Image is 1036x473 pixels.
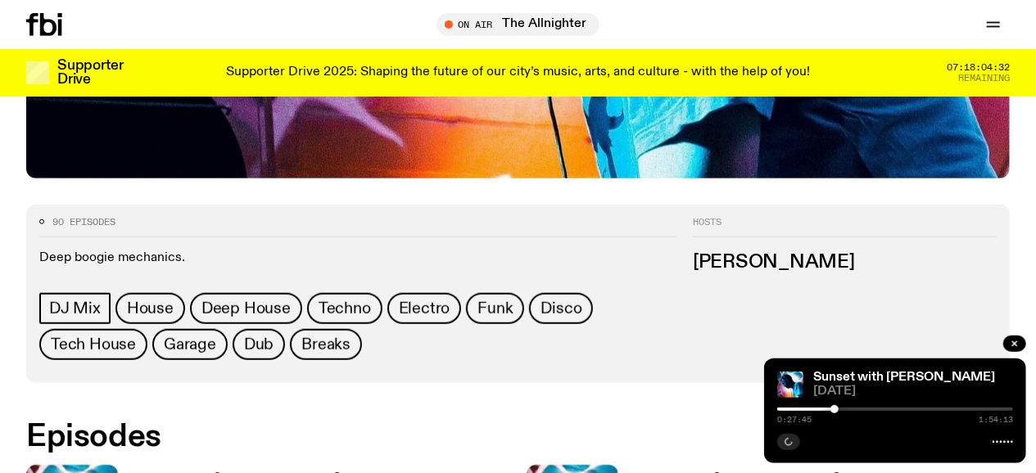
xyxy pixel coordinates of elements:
a: Electro [387,293,462,324]
span: Funk [477,300,513,318]
span: Garage [164,336,216,354]
img: Simon Caldwell stands side on, looking downwards. He has headphones on. Behind him is a brightly ... [777,372,803,398]
a: Garage [152,329,228,360]
span: Techno [319,300,371,318]
a: Deep House [190,293,302,324]
span: [DATE] [813,385,1013,398]
a: DJ Mix [39,293,111,324]
h2: Hosts [693,218,997,237]
h3: [PERSON_NAME] [693,254,997,272]
h2: Episodes [26,422,676,452]
span: DJ Mix [49,300,101,318]
a: Funk [466,293,524,324]
span: 1:54:13 [979,416,1013,424]
span: 90 episodes [52,218,115,227]
p: Supporter Drive 2025: Shaping the future of our city’s music, arts, and culture - with the help o... [226,65,810,80]
a: Techno [307,293,382,324]
span: Tech House [51,336,136,354]
h3: Supporter Drive [57,59,123,87]
span: Breaks [301,336,351,354]
span: Deep House [201,300,291,318]
span: Dub [244,336,274,354]
a: Breaks [290,329,362,360]
a: Sunset with [PERSON_NAME] [813,371,995,384]
span: Electro [399,300,450,318]
a: Disco [529,293,593,324]
span: House [127,300,174,318]
button: On AirThe Allnighter [437,13,599,36]
p: Deep boogie mechanics. [39,250,676,266]
span: Disco [541,300,581,318]
a: Tech House [39,329,147,360]
span: Remaining [958,74,1010,83]
span: 07:18:04:32 [947,63,1010,72]
span: 0:27:45 [777,416,812,424]
a: House [115,293,185,324]
a: Dub [233,329,285,360]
